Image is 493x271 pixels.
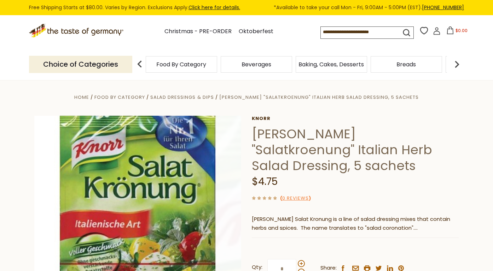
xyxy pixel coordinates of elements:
[274,4,464,12] span: *Available to take your call Mon - Fri, 9:00AM - 5:00PM (EST).
[422,4,464,11] a: [PHONE_NUMBER]
[252,126,459,174] h1: [PERSON_NAME] "Salatkroenung" Italian Herb Salad Dressing, 5 sachets
[156,62,206,67] a: Food By Category
[282,195,309,202] a: 0 Reviews
[150,94,214,101] a: Salad Dressings & Dips
[450,57,464,71] img: next arrow
[252,175,278,188] span: $4.75
[188,4,240,11] a: Click here for details.
[252,116,459,121] a: Knorr
[242,62,271,67] a: Beverages
[239,27,273,36] a: Oktoberfest
[29,4,464,12] div: Free Shipping Starts at $80.00. Varies by Region. Exclusions Apply.
[396,62,416,67] a: Breads
[133,57,147,71] img: previous arrow
[252,215,459,233] p: [PERSON_NAME] Salat Kronung is a line of salad dressing mixes that contain herbs and spices. The ...
[94,94,145,101] a: Food By Category
[164,27,232,36] a: Christmas - PRE-ORDER
[456,28,468,34] span: $0.00
[74,94,89,101] a: Home
[29,56,132,73] p: Choice of Categories
[219,94,419,101] a: [PERSON_NAME] "Salatkroenung" Italian Herb Salad Dressing, 5 sachets
[280,195,311,201] span: ( )
[298,62,364,67] a: Baking, Cakes, Desserts
[442,26,472,37] button: $0.00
